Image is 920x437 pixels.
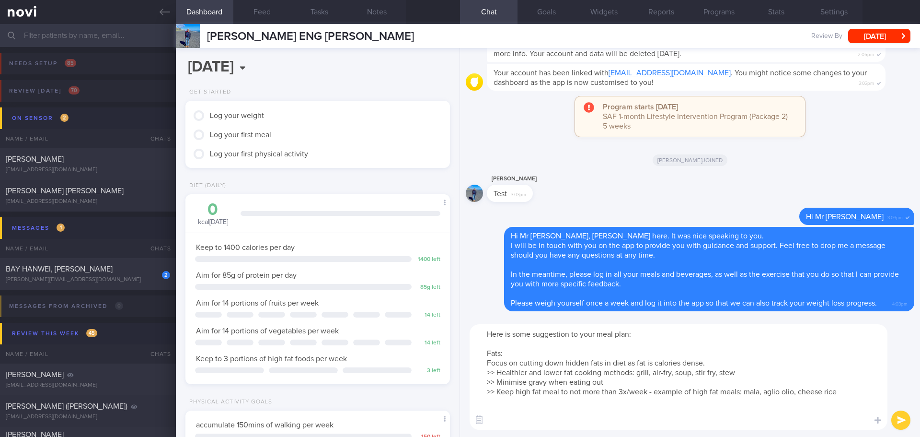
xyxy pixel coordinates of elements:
span: SAF 1-month Lifestyle Intervention Program (Package 2) [603,113,788,120]
span: 3:03pm [859,78,874,87]
div: 1400 left [416,256,440,263]
div: [EMAIL_ADDRESS][DOMAIN_NAME] [6,166,170,174]
div: Chats [138,129,176,148]
div: [PERSON_NAME][EMAIL_ADDRESS][DOMAIN_NAME] [6,276,170,283]
div: On sensor [10,112,71,125]
div: Get Started [185,89,231,96]
span: [PERSON_NAME] [PERSON_NAME] [6,187,124,195]
span: BAY HANWEI, [PERSON_NAME] [6,265,113,273]
span: I will be in touch with you on the app to provide you with guidance and support. Feel free to dro... [511,242,885,259]
div: [EMAIL_ADDRESS][DOMAIN_NAME] [6,198,170,205]
span: Keep to 1400 calories per day [196,244,295,251]
span: Your account has been linked with . You might notice some changes to your dashboard as the app is... [494,69,867,86]
span: 0 [115,302,123,310]
div: 14 left [416,312,440,319]
div: kcal [DATE] [195,201,231,227]
a: [EMAIL_ADDRESS][DOMAIN_NAME] [609,69,731,77]
span: 3:03pm [887,212,903,221]
span: Aim for 14 portions of vegetables per week [196,327,339,335]
div: Physical Activity Goals [185,399,272,406]
div: [EMAIL_ADDRESS][DOMAIN_NAME] [6,413,170,421]
span: accumulate 150mins of walking per week [196,421,333,429]
div: 0 [195,201,231,218]
div: Review [DATE] [7,84,82,97]
button: [DATE] [848,29,910,43]
strong: Program starts [DATE] [603,103,678,111]
span: Aim for 14 portions of fruits per week [196,299,319,307]
span: In the meantime, please log in all your meals and beverages, as well as the exercise that you do ... [511,271,899,288]
div: Chats [138,344,176,364]
span: 2 [60,114,69,122]
div: Chats [138,239,176,258]
span: [PERSON_NAME] ENG [PERSON_NAME] [207,31,414,42]
div: 85 g left [416,284,440,291]
span: 4:03pm [892,298,908,307]
span: Aim for 85g of protein per day [196,272,297,279]
span: 85 [65,59,76,67]
div: Messages from Archived [7,300,126,313]
div: Diet (Daily) [185,182,226,189]
div: 3 left [416,367,440,375]
span: Test [494,190,507,198]
div: [PERSON_NAME] [487,173,562,185]
div: Needs setup [7,57,79,70]
span: [PERSON_NAME] joined [653,154,728,166]
div: Review this week [10,327,100,340]
span: [PERSON_NAME] ([PERSON_NAME]) [6,402,127,410]
span: 2:05pm [858,49,874,58]
span: Please weigh yourself once a week and log it into the app so that we can also track your weight l... [511,299,877,307]
span: Review By [811,32,842,41]
div: [EMAIL_ADDRESS][DOMAIN_NAME] [6,382,170,389]
div: Messages [10,222,67,235]
div: 2 [162,271,170,279]
span: Hi Mr [PERSON_NAME], [PERSON_NAME] here. It was nice speaking to you. [511,232,764,240]
span: [PERSON_NAME] [6,371,64,378]
span: 5 weeks [603,122,631,130]
span: 1 [57,224,65,232]
div: 14 left [416,340,440,347]
span: 3:03pm [511,189,526,198]
span: Keep to 3 portions of high fat foods per week [196,355,347,363]
span: 70 [69,86,80,94]
span: 45 [86,329,97,337]
span: [PERSON_NAME] [6,155,64,163]
span: Hi Mr [PERSON_NAME] [806,213,884,221]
